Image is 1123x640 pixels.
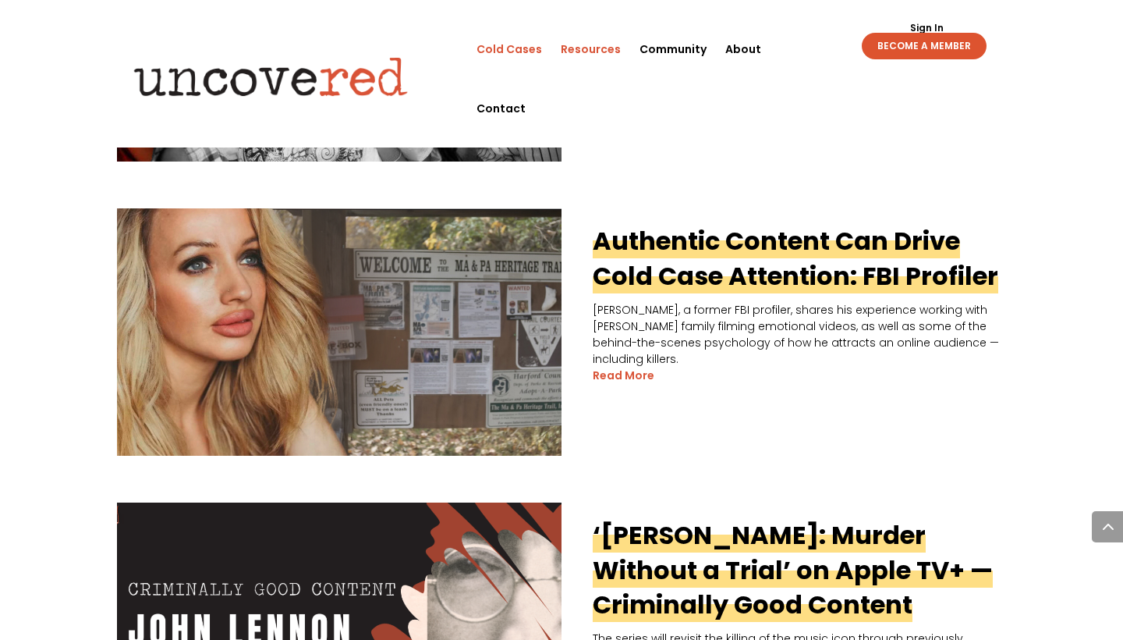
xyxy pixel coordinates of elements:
[725,20,761,79] a: About
[561,20,621,79] a: Resources
[593,223,998,293] a: Authentic Content Can Drive Cold Case Attention: FBI Profiler
[593,517,993,623] a: ‘[PERSON_NAME]: Murder Without a Trial’ on Apple TV+ — Criminally Good Content
[117,208,561,456] img: Authentic Content Can Drive Cold Case Attention: FBI Profiler
[121,46,421,107] img: Uncovered logo
[117,302,1006,368] p: [PERSON_NAME], a former FBI profiler, shares his experience working with [PERSON_NAME] family fil...
[476,79,526,138] a: Contact
[862,33,987,59] a: BECOME A MEMBER
[593,368,654,384] a: read more
[476,20,542,79] a: Cold Cases
[639,20,707,79] a: Community
[902,23,952,33] a: Sign In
